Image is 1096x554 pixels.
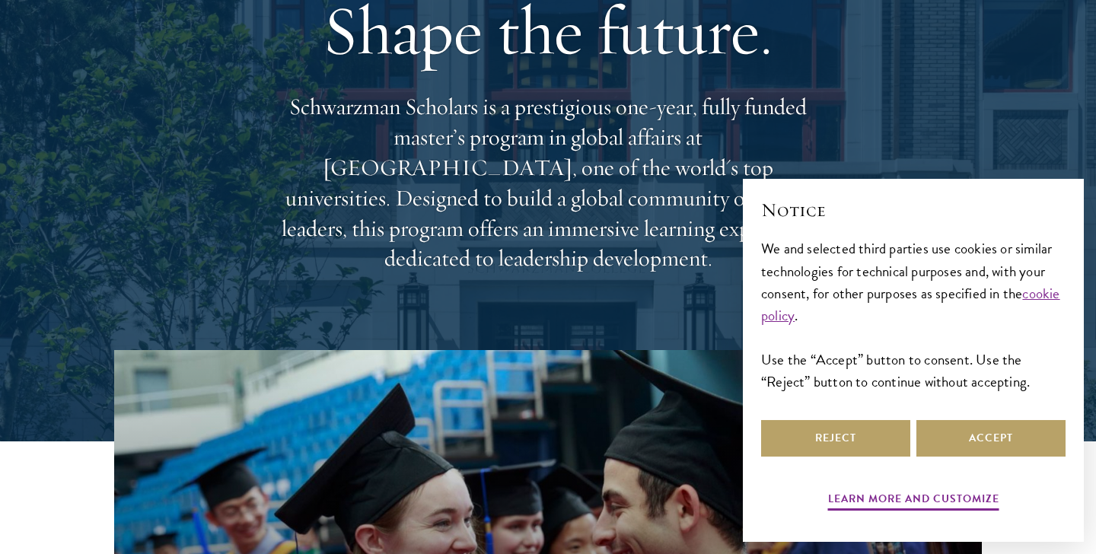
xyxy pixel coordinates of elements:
[761,237,1066,392] div: We and selected third parties use cookies or similar technologies for technical purposes and, wit...
[828,489,999,513] button: Learn more and customize
[761,197,1066,223] h2: Notice
[274,92,822,274] p: Schwarzman Scholars is a prestigious one-year, fully funded master’s program in global affairs at...
[761,420,910,457] button: Reject
[761,282,1060,326] a: cookie policy
[916,420,1066,457] button: Accept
